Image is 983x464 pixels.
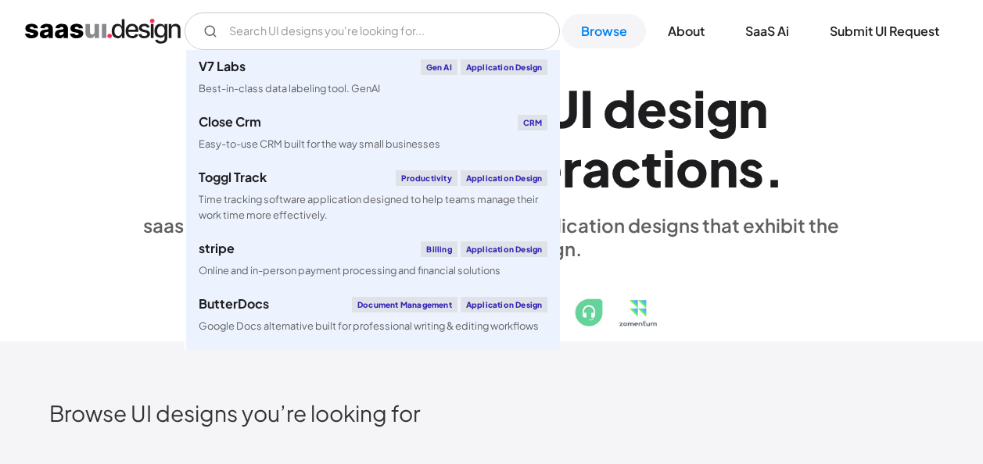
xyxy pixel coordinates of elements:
[582,137,611,198] div: a
[199,171,267,184] div: Toggl Track
[186,232,560,287] a: stripeBillingApplication DesignOnline and in-person payment processing and financial solutions
[764,137,784,198] div: .
[352,297,457,312] div: Document Management
[199,319,539,334] div: Google Docs alternative built for professional writing & editing workflows
[461,59,548,75] div: Application Design
[186,343,560,413] a: klaviyoEmail MarketingApplication DesignCreate personalised customer experiences across email, SM...
[706,78,738,138] div: g
[562,14,646,48] a: Browse
[199,81,380,96] div: Best-in-class data labeling tool. GenAI
[562,137,582,198] div: r
[131,78,851,198] h1: Explore SaaS UI design patterns & interactions.
[738,78,768,138] div: n
[709,137,738,198] div: n
[611,137,641,198] div: c
[811,14,958,48] a: Submit UI Request
[603,78,637,138] div: d
[199,60,246,73] div: V7 Labs
[186,161,560,231] a: Toggl TrackProductivityApplication DesignTime tracking software application designed to help team...
[49,399,934,427] h2: Browse UI designs you’re looking for
[676,137,709,198] div: o
[199,192,547,222] div: Time tracking software application designed to help teams manage their work time more effectively.
[641,137,662,198] div: t
[726,14,808,48] a: SaaS Ai
[186,50,560,105] a: V7 LabsGen AIApplication DesignBest-in-class data labeling tool. GenAI
[544,78,579,138] div: U
[518,115,548,130] div: CRM
[662,137,676,198] div: i
[637,78,667,138] div: e
[421,241,457,257] div: Billing
[579,78,594,138] div: I
[461,170,548,186] div: Application Design
[131,213,851,260] div: saasui is a hand-picked collection of saas application designs that exhibit the best in class des...
[25,19,181,44] a: home
[461,241,548,257] div: Application Design
[199,116,261,128] div: Close Crm
[461,297,548,312] div: Application Design
[186,287,560,343] a: ButterDocsDocument ManagementApplication DesignGoogle Docs alternative built for professional wri...
[185,12,560,50] input: Search UI designs you're looking for...
[186,105,560,161] a: Close CrmCRMEasy-to-use CRM built for the way small businesses
[421,59,457,75] div: Gen AI
[199,137,440,152] div: Easy-to-use CRM built for the way small businesses
[199,242,235,255] div: stripe
[667,78,693,138] div: s
[693,78,706,138] div: i
[199,298,269,310] div: ButterDocs
[396,170,457,186] div: Productivity
[185,12,560,50] form: Email Form
[649,14,723,48] a: About
[199,263,500,278] div: Online and in-person payment processing and financial solutions
[738,137,764,198] div: s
